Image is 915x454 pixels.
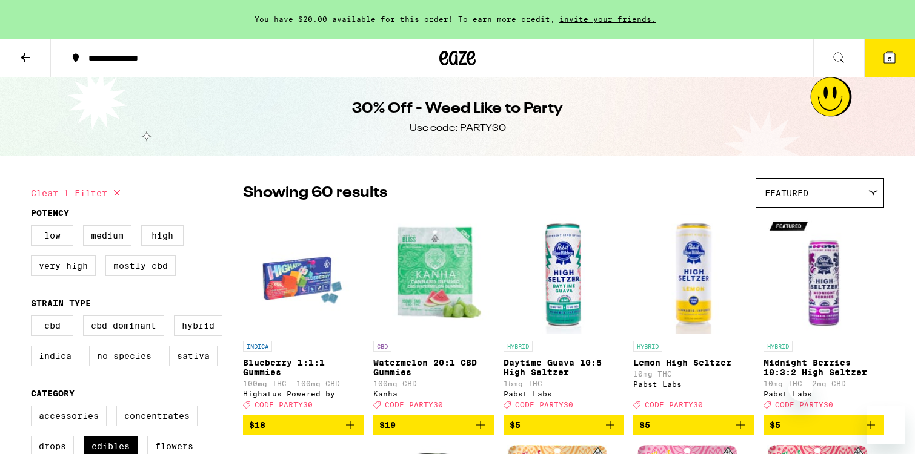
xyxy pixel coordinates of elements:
span: CODE PARTY30 [385,401,443,409]
label: Indica [31,346,79,366]
legend: Category [31,389,75,398]
img: Kanha - Watermelon 20:1 CBD Gummies [373,214,494,335]
label: Mostly CBD [105,255,176,276]
iframe: Close message [788,377,813,401]
label: Concentrates [116,406,198,426]
span: CODE PARTY30 [515,401,573,409]
button: Add to bag [633,415,754,435]
p: Watermelon 20:1 CBD Gummies [373,358,494,377]
span: $5 [639,420,650,430]
p: INDICA [243,341,272,352]
label: Medium [83,225,131,246]
p: 10mg THC: 2mg CBD [764,380,884,387]
div: Pabst Labs [504,390,624,398]
p: HYBRID [764,341,793,352]
a: Open page for Lemon High Seltzer from Pabst Labs [633,214,754,415]
div: Pabst Labs [633,380,754,388]
span: CODE PARTY30 [775,401,833,409]
label: Low [31,225,73,246]
p: Midnight Berries 10:3:2 High Seltzer [764,358,884,377]
p: HYBRID [504,341,533,352]
img: Pabst Labs - Daytime Guava 10:5 High Seltzer [504,214,624,335]
img: Highatus Powered by Cannabiotix - Blueberry 1:1:1 Gummies [243,214,364,335]
span: $19 [379,420,396,430]
p: Showing 60 results [243,183,387,203]
p: 100mg THC: 100mg CBD [243,380,364,387]
span: 5 [888,55,891,62]
p: CBD [373,341,391,352]
button: Add to bag [504,415,624,435]
label: Sativa [169,346,218,366]
button: Add to bag [243,415,364,435]
p: 15mg THC [504,380,624,387]
p: 10mg THC [633,370,754,378]
span: CODE PARTY30 [255,401,313,409]
div: Pabst Labs [764,390,884,398]
p: Daytime Guava 10:5 High Seltzer [504,358,624,377]
a: Open page for Watermelon 20:1 CBD Gummies from Kanha [373,214,494,415]
span: $5 [770,420,780,430]
label: Accessories [31,406,107,426]
p: Lemon High Seltzer [633,358,754,367]
div: Use code: PARTY30 [410,122,506,135]
span: You have $20.00 available for this order! To earn more credit, [255,15,555,23]
label: High [141,225,184,246]
button: 5 [864,39,915,77]
label: CBD Dominant [83,315,164,336]
span: $18 [249,420,265,430]
a: Open page for Blueberry 1:1:1 Gummies from Highatus Powered by Cannabiotix [243,214,364,415]
label: No Species [89,346,159,366]
p: HYBRID [633,341,662,352]
p: Blueberry 1:1:1 Gummies [243,358,364,377]
button: Clear 1 filter [31,178,124,208]
label: Hybrid [174,315,222,336]
img: Pabst Labs - Lemon High Seltzer [633,214,754,335]
div: Highatus Powered by Cannabiotix [243,390,364,398]
button: Add to bag [764,415,884,435]
p: 100mg CBD [373,380,494,387]
img: Pabst Labs - Midnight Berries 10:3:2 High Seltzer [764,214,884,335]
iframe: Button to launch messaging window [867,406,905,444]
a: Open page for Daytime Guava 10:5 High Seltzer from Pabst Labs [504,214,624,415]
legend: Potency [31,208,69,218]
button: Add to bag [373,415,494,435]
div: Kanha [373,390,494,398]
a: Open page for Midnight Berries 10:3:2 High Seltzer from Pabst Labs [764,214,884,415]
label: CBD [31,315,73,336]
span: Featured [765,188,808,198]
span: CODE PARTY30 [645,401,703,409]
span: $5 [510,420,521,430]
legend: Strain Type [31,298,91,308]
label: Very High [31,255,96,276]
h1: 30% Off - Weed Like to Party [352,99,563,119]
span: invite your friends. [555,15,660,23]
